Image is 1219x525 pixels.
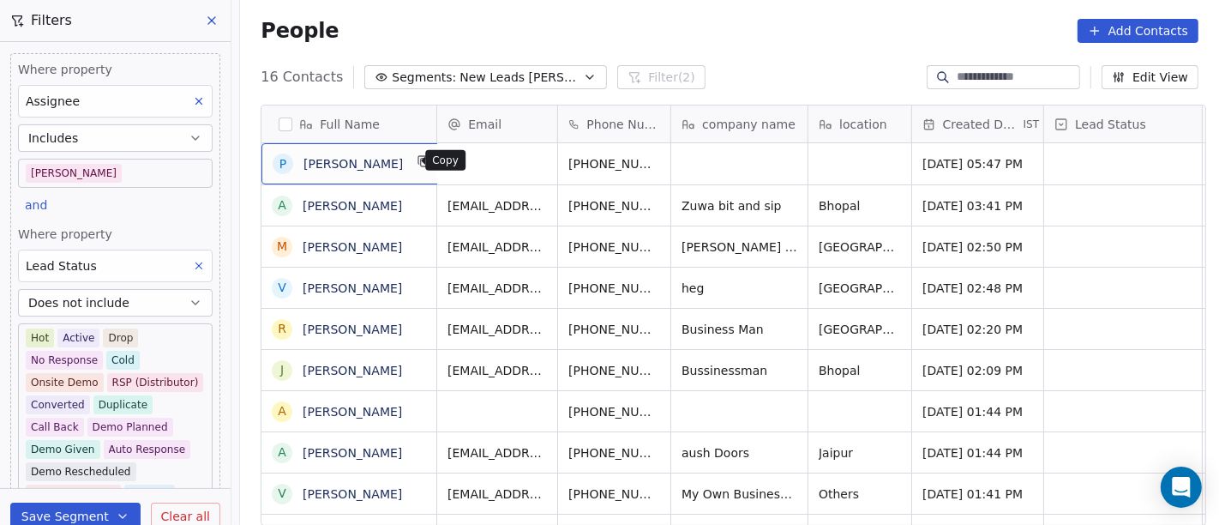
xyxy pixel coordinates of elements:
span: heg [682,280,797,297]
span: [EMAIL_ADDRESS][DOMAIN_NAME] [447,444,547,462]
span: [EMAIL_ADDRESS][DOMAIN_NAME] [447,321,547,338]
span: Business Man [682,321,797,338]
a: [PERSON_NAME] [303,364,402,377]
div: Lead Status [1044,106,1202,142]
span: [GEOGRAPHIC_DATA] [819,321,901,338]
span: [PHONE_NUMBER] [568,155,660,172]
button: Filter(2) [617,65,706,89]
a: [PERSON_NAME] [303,240,402,254]
span: [DATE] 01:44 PM [922,403,1033,420]
span: IST [1024,118,1040,131]
span: aush Doors [682,444,797,462]
span: People [261,18,339,44]
span: Others [819,486,901,503]
span: [PHONE_NUMBER] [568,486,660,503]
span: [DATE] 03:41 PM [922,197,1033,214]
a: [PERSON_NAME] [303,446,402,460]
span: [EMAIL_ADDRESS][DOMAIN_NAME] [447,362,547,379]
span: [PHONE_NUMBER] [568,238,660,256]
span: 16 Contacts [261,67,343,87]
p: Copy [432,154,459,167]
span: My Own Business Institute [682,486,797,503]
a: [PERSON_NAME] [303,323,402,336]
span: New Leads [PERSON_NAME] [459,69,579,87]
button: Edit View [1102,65,1198,89]
span: [GEOGRAPHIC_DATA] [819,280,901,297]
div: P [279,155,286,173]
div: Full Name [261,106,436,142]
span: Segments: [392,69,456,87]
div: Created DateIST [912,106,1043,142]
span: [PHONE_NUMBER] [568,280,660,297]
span: Bhopal [819,362,901,379]
div: location [808,106,911,142]
div: V [279,279,287,297]
span: Jaipur [819,444,901,462]
span: Email [468,116,501,133]
span: [EMAIL_ADDRESS][DOMAIN_NAME] [447,486,547,503]
span: [DATE] 01:41 PM [922,486,1033,503]
span: [PHONE_NUMBER] [568,403,660,420]
span: [PHONE_NUMBER] [568,321,660,338]
div: A [279,196,287,214]
span: Bhopal [819,197,901,214]
span: company name [702,116,796,133]
span: Full Name [320,116,380,133]
div: A [279,402,287,420]
span: location [839,116,887,133]
span: [EMAIL_ADDRESS][DOMAIN_NAME] [447,238,547,256]
span: Created Date [943,116,1020,133]
span: [DATE] 01:44 PM [922,444,1033,462]
span: [PHONE_NUMBER] [568,444,660,462]
span: [DATE] 02:48 PM [922,280,1033,297]
div: Phone Number [558,106,670,142]
span: [DATE] 05:47 PM [922,155,1033,172]
span: [EMAIL_ADDRESS][DOMAIN_NAME] [447,197,547,214]
button: Add Contacts [1078,19,1198,43]
span: [PERSON_NAME] food [682,238,797,256]
span: [EMAIL_ADDRESS][DOMAIN_NAME] [447,280,547,297]
div: m [277,238,287,256]
div: A [279,444,287,462]
span: [DATE] 02:50 PM [922,238,1033,256]
div: V [279,485,287,503]
div: company name [671,106,808,142]
a: [PERSON_NAME] [303,405,402,419]
div: Open Intercom Messenger [1161,467,1202,508]
span: Lead Status [1075,116,1146,133]
span: Bussinessman [682,362,797,379]
span: [PHONE_NUMBER] [568,197,660,214]
span: [PHONE_NUMBER] [568,362,660,379]
span: [DATE] 02:09 PM [922,362,1033,379]
span: Phone Number [586,116,660,133]
div: Email [437,106,557,142]
a: [PERSON_NAME] [303,487,402,501]
a: [PERSON_NAME] [303,199,402,213]
span: Zuwa bit and sip [682,197,797,214]
div: R [278,320,286,338]
span: [DATE] 02:20 PM [922,321,1033,338]
div: J [280,361,284,379]
span: [GEOGRAPHIC_DATA] [819,238,901,256]
a: [PERSON_NAME] [303,281,402,295]
a: [PERSON_NAME] [303,157,403,171]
